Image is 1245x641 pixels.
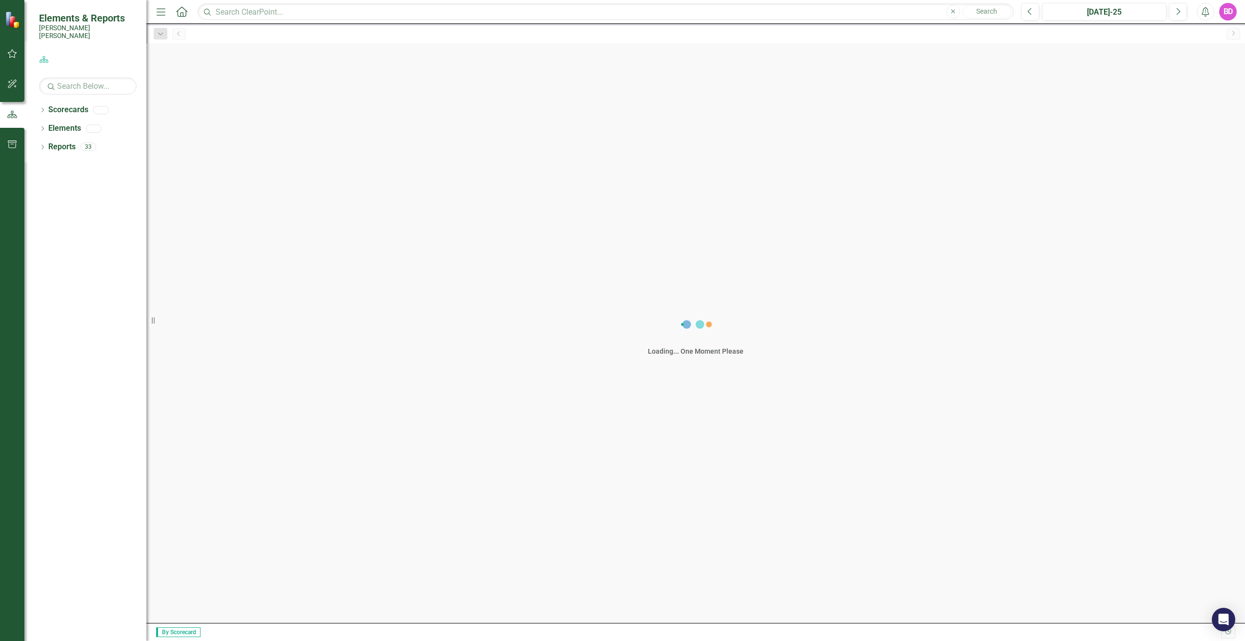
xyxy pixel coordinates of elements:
[648,346,743,356] div: Loading... One Moment Please
[1045,6,1163,18] div: [DATE]-25
[1212,608,1235,631] div: Open Intercom Messenger
[39,12,137,24] span: Elements & Reports
[198,3,1014,20] input: Search ClearPoint...
[156,627,201,637] span: By Scorecard
[5,11,22,28] img: ClearPoint Strategy
[48,123,81,134] a: Elements
[48,141,76,153] a: Reports
[39,78,137,95] input: Search Below...
[1042,3,1166,20] button: [DATE]-25
[1219,3,1237,20] button: BD
[39,24,137,40] small: [PERSON_NAME] [PERSON_NAME]
[80,143,96,151] div: 33
[976,7,997,15] span: Search
[963,5,1011,19] button: Search
[48,104,88,116] a: Scorecards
